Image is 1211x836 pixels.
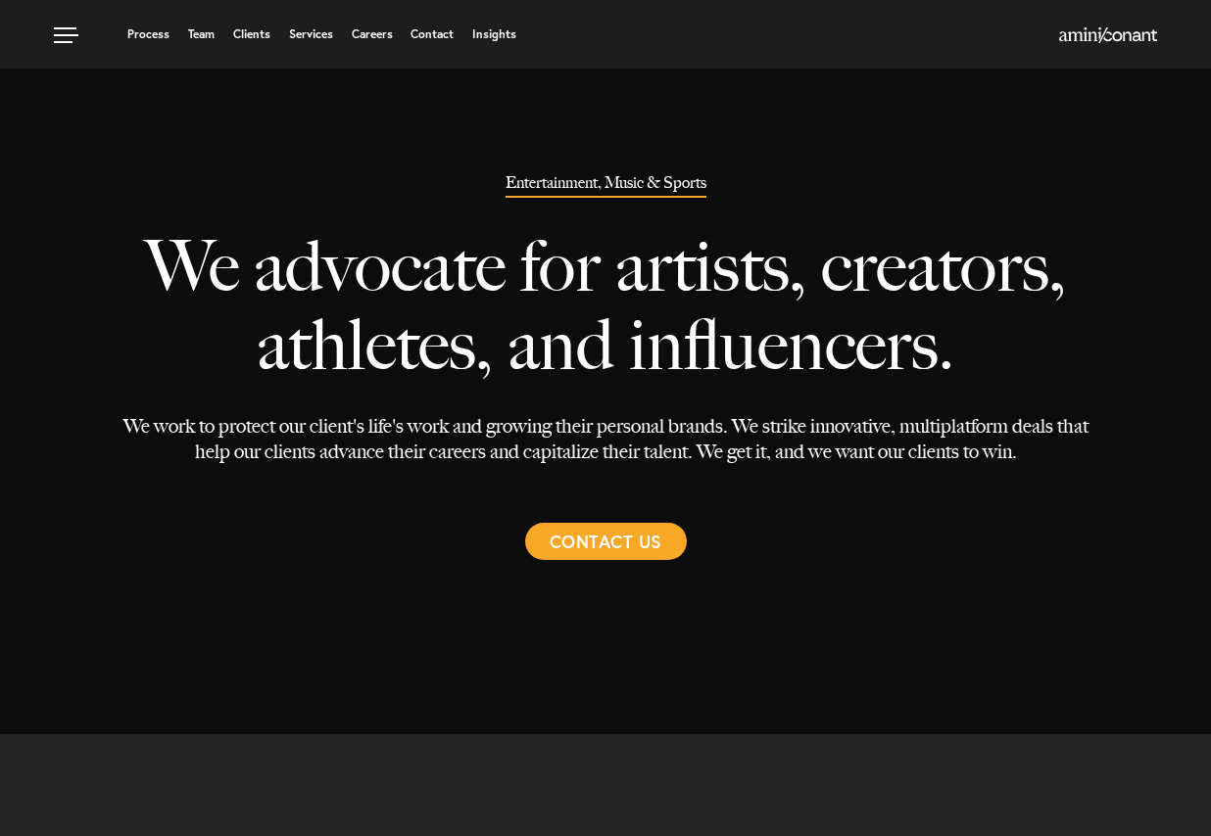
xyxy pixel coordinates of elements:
a: Insights [472,28,516,40]
p: We advocate for artists, creators, athletes, and influencers. [119,198,1092,413]
a: Home [1059,28,1157,44]
a: Services [289,28,333,40]
a: Contact Us [525,523,687,560]
a: Process [127,28,170,40]
a: Contact [411,28,454,40]
a: Clients [233,28,270,40]
h1: Entertainment, Music & Sports [506,175,706,198]
span: Contact Us [550,523,662,560]
a: Team [188,28,215,40]
img: Amini & Conant [1059,27,1157,43]
a: Careers [352,28,393,40]
p: We work to protect our client's life's work and growing their personal brands. We strike innovati... [119,413,1092,464]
